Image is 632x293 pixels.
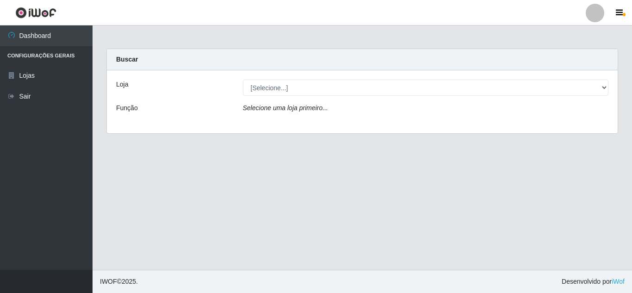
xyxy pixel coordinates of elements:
[15,7,56,19] img: CoreUI Logo
[116,56,138,63] strong: Buscar
[562,277,625,287] span: Desenvolvido por
[116,103,138,113] label: Função
[100,278,117,285] span: IWOF
[243,104,328,112] i: Selecione uma loja primeiro...
[612,278,625,285] a: iWof
[100,277,138,287] span: © 2025 .
[116,80,128,89] label: Loja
